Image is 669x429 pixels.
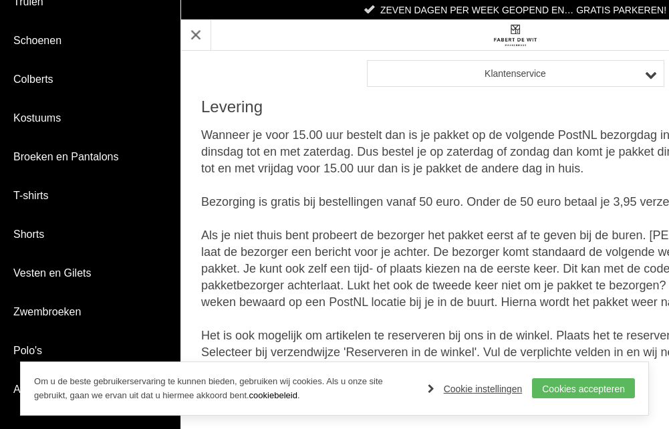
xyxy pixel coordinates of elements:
[492,24,539,47] img: Fabert de Wit
[428,379,523,399] a: Cookie instellingen
[34,375,414,403] p: Om u de beste gebruikerservaring te kunnen bieden, gebruiken wij cookies. Als u onze site gebruik...
[532,378,635,398] a: Cookies accepteren
[181,20,211,50] a: Toon menu
[249,390,297,400] a: cookiebeleid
